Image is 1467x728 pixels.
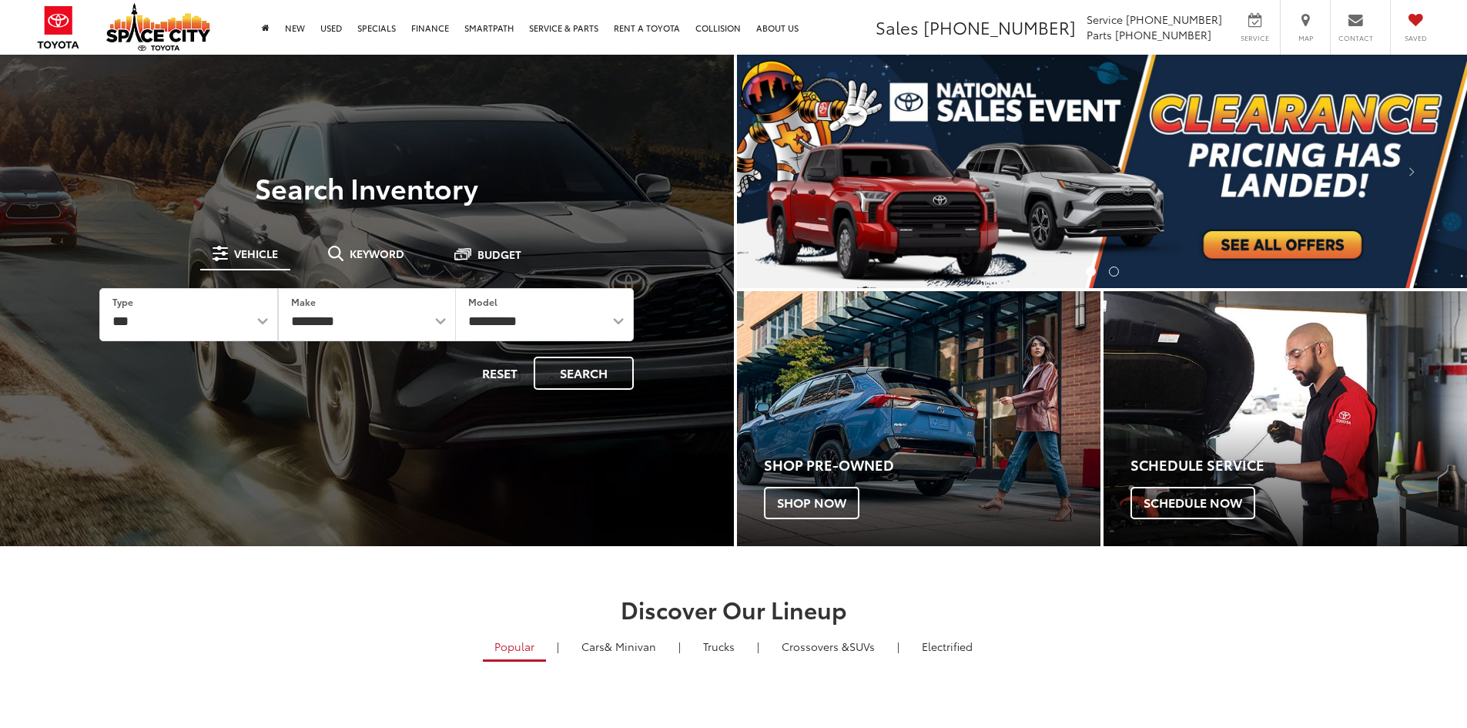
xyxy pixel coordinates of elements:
[1238,33,1272,43] span: Service
[1338,33,1373,43] span: Contact
[112,295,133,308] label: Type
[737,291,1100,546] a: Shop Pre-Owned Shop Now
[876,15,919,39] span: Sales
[1087,27,1112,42] span: Parts
[1086,267,1096,277] li: Go to slide number 1.
[1104,291,1467,546] a: Schedule Service Schedule Now
[764,487,859,519] span: Shop Now
[469,357,531,390] button: Reset
[106,3,210,51] img: Space City Toyota
[483,633,546,662] a: Popular
[605,639,656,654] span: & Minivan
[570,633,668,659] a: Cars
[675,639,685,654] li: |
[477,249,521,260] span: Budget
[737,86,846,257] button: Click to view previous picture.
[1288,33,1322,43] span: Map
[764,458,1100,473] h4: Shop Pre-Owned
[737,291,1100,546] div: Toyota
[350,248,404,259] span: Keyword
[1130,458,1467,473] h4: Schedule Service
[1358,86,1467,257] button: Click to view next picture.
[1115,27,1211,42] span: [PHONE_NUMBER]
[1126,12,1222,27] span: [PHONE_NUMBER]
[782,639,849,654] span: Crossovers &
[910,633,984,659] a: Electrified
[1398,33,1432,43] span: Saved
[770,633,886,659] a: SUVs
[1087,12,1123,27] span: Service
[692,633,746,659] a: Trucks
[923,15,1076,39] span: [PHONE_NUMBER]
[893,639,903,654] li: |
[65,172,669,203] h3: Search Inventory
[468,295,497,308] label: Model
[1104,291,1467,546] div: Toyota
[1130,487,1255,519] span: Schedule Now
[234,248,278,259] span: Vehicle
[191,596,1277,622] h2: Discover Our Lineup
[753,639,763,654] li: |
[534,357,634,390] button: Search
[553,639,563,654] li: |
[291,295,316,308] label: Make
[1109,267,1119,277] li: Go to slide number 2.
